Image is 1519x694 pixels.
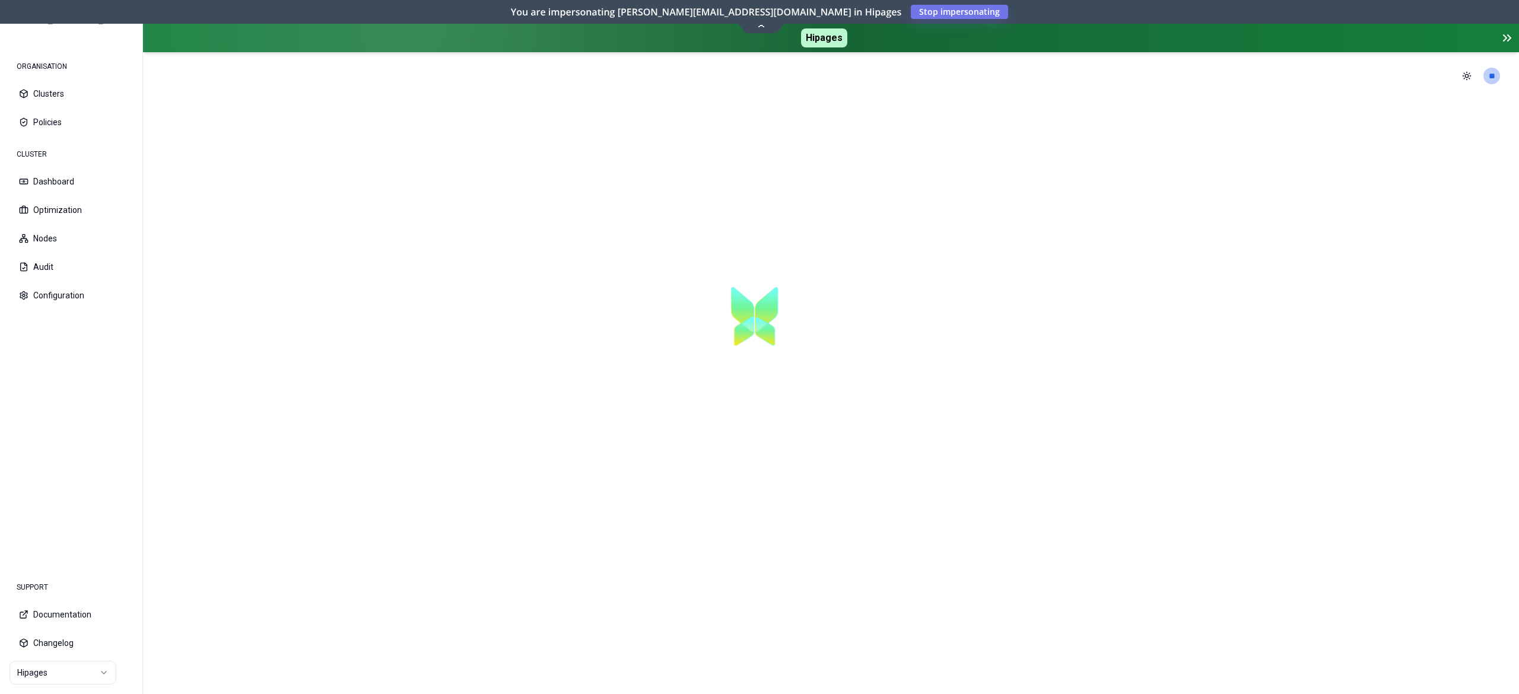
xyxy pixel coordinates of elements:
[9,282,133,308] button: Configuration
[801,28,847,47] span: Hipages
[9,81,133,107] button: Clusters
[9,55,133,78] div: ORGANISATION
[9,575,133,599] div: SUPPORT
[9,109,133,135] button: Policies
[9,630,133,656] button: Changelog
[9,601,133,628] button: Documentation
[9,197,133,223] button: Optimization
[9,168,133,195] button: Dashboard
[9,142,133,166] div: CLUSTER
[9,225,133,252] button: Nodes
[9,254,133,280] button: Audit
